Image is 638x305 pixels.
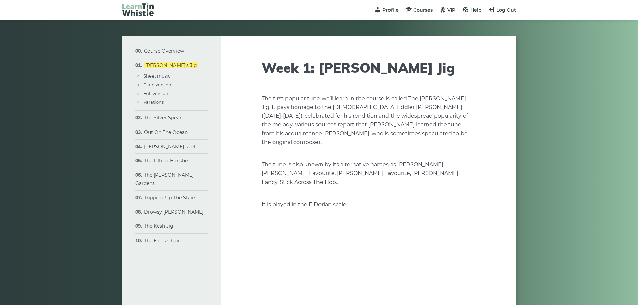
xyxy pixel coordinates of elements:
[144,195,196,201] a: Tripping Up The Stairs
[405,7,433,13] a: Courses
[143,73,170,79] a: Sheet music
[413,7,433,13] span: Courses
[488,7,516,13] a: Log Out
[143,91,168,96] a: Full version
[144,209,203,215] a: Drowsy [PERSON_NAME]
[439,7,455,13] a: VIP
[262,160,475,187] p: The tune is also known by its alternative names as [PERSON_NAME], [PERSON_NAME] Favourite, [PERSO...
[144,115,182,121] a: The Silver Spear
[144,223,173,229] a: The Kesh Jig
[135,172,194,186] a: The [PERSON_NAME] Gardens
[144,129,188,135] a: Out On The Ocean
[122,3,154,16] img: LearnTinWhistle.com
[447,7,455,13] span: VIP
[374,7,399,13] a: Profile
[144,144,195,150] a: [PERSON_NAME] Reel
[144,238,180,244] a: The Earl’s Chair
[470,7,482,13] span: Help
[382,7,399,13] span: Profile
[462,7,482,13] a: Help
[143,99,164,105] a: Varations
[496,7,516,13] span: Log Out
[262,60,475,76] h1: Week 1: [PERSON_NAME] Jig
[143,82,171,87] a: Plain version
[144,62,198,68] a: [PERSON_NAME]’s Jig
[262,200,475,209] p: It is played in the E Dorian scale.
[144,158,190,164] a: The Lilting Banshee
[144,48,184,54] a: Course Overview
[262,94,475,147] p: The first popular tune we’ll learn in the course is called The [PERSON_NAME] Jig. It pays homage ...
